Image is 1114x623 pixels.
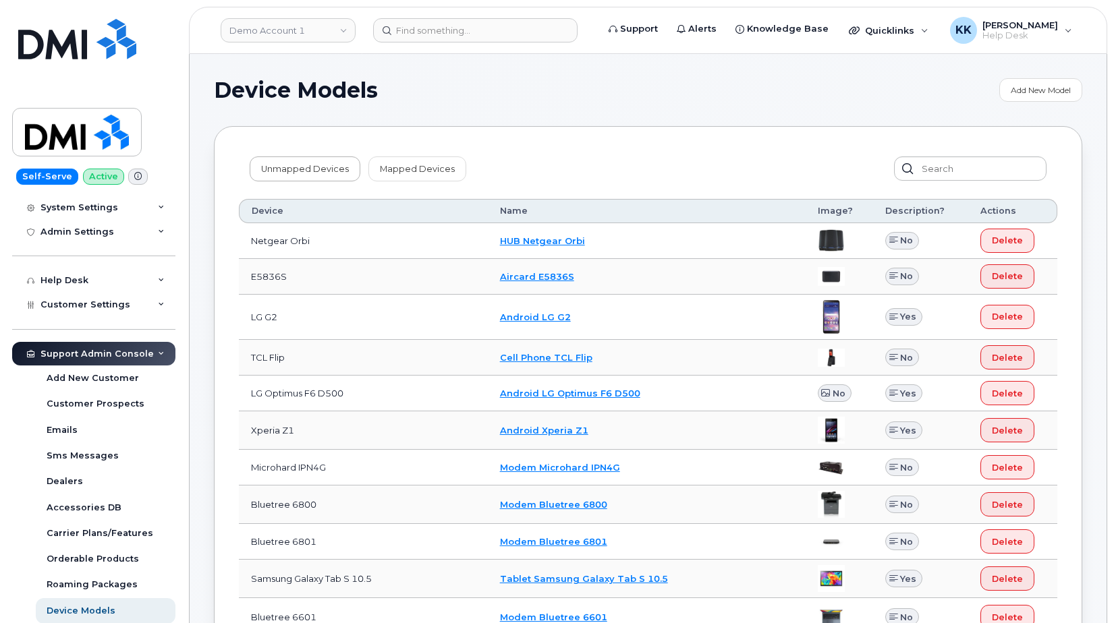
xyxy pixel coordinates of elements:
span: No [900,234,913,247]
span: Device Models [214,80,378,100]
a: Android LG G2 [500,311,571,322]
a: Modem Bluetree 6800 [500,499,607,510]
a: Cell Phone TCL Flip [500,352,592,363]
img: image20231002-4137094-1lb3fl4.jpeg [818,459,845,476]
span: Delete [992,572,1023,585]
a: Add New Model [999,78,1082,102]
a: Android Xperia Z1 [500,425,588,436]
span: Delete [992,310,1023,323]
th: Device [239,199,488,223]
img: image20231002-4137094-88okhv.jpeg [818,349,845,367]
button: Delete [980,264,1034,289]
span: Yes [900,424,916,437]
img: image20231002-4137094-6mbmwn.jpeg [818,300,845,334]
td: Samsung Galaxy Tab S 10.5 [239,560,488,598]
span: Delete [992,234,1023,247]
a: Modem Bluetree 6601 [500,612,607,622]
img: image20231002-4137094-1md6p5u.jpeg [818,532,845,551]
span: Yes [900,310,916,323]
button: Delete [980,492,1034,516]
button: Delete [980,566,1034,591]
button: Delete [980,418,1034,442]
th: Image? [806,199,873,223]
button: Delete [980,305,1034,329]
td: LG Optimus F6 D500 [239,376,488,411]
span: No [900,535,913,548]
span: Delete [992,424,1023,437]
input: Search [894,156,1047,181]
th: Actions [968,199,1057,223]
a: Modem Microhard IPN4G [500,462,620,473]
img: image20231002-4137094-rxixnz.jpeg [818,417,845,444]
span: Yes [900,387,916,400]
td: E5836S [239,259,488,295]
button: Delete [980,229,1034,253]
span: Yes [900,572,916,585]
td: Bluetree 6800 [239,485,488,524]
th: Description? [873,199,968,223]
button: Delete [980,529,1034,554]
img: image20231002-4137094-1roxo0z.jpeg [818,565,845,592]
a: Tablet Samsung Galaxy Tab S 10.5 [500,573,668,584]
td: Netgear Orbi [239,223,488,259]
span: Delete [992,461,1023,474]
img: image20231002-4137094-8a63mw.jpeg [818,491,845,518]
span: No [900,461,913,474]
span: No [900,498,913,511]
a: HUB Netgear Orbi [500,235,585,246]
button: Delete [980,455,1034,479]
img: image20231002-4137094-ugjnjr.jpeg [818,229,845,251]
a: Mapped Devices [368,156,466,181]
th: Name [488,199,806,223]
span: Delete [992,498,1023,511]
a: Aircard E5836S [500,271,574,282]
td: TCL Flip [239,340,488,376]
a: Unmapped Devices [250,156,360,181]
a: Modem Bluetree 6801 [500,536,607,547]
span: Delete [992,270,1023,283]
td: LG G2 [239,295,488,340]
td: Bluetree 6801 [239,524,488,560]
button: Delete [980,345,1034,369]
span: Delete [992,351,1023,364]
img: image20231002-4137094-567khy.jpeg [818,267,845,285]
span: No [900,351,913,364]
span: Delete [992,387,1023,400]
span: No [900,270,913,283]
td: Xperia Z1 [239,411,488,450]
span: Delete [992,535,1023,548]
a: Android LG Optimus F6 D500 [500,388,640,398]
span: No [833,387,845,400]
button: Delete [980,381,1034,405]
td: Microhard IPN4G [239,450,488,485]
